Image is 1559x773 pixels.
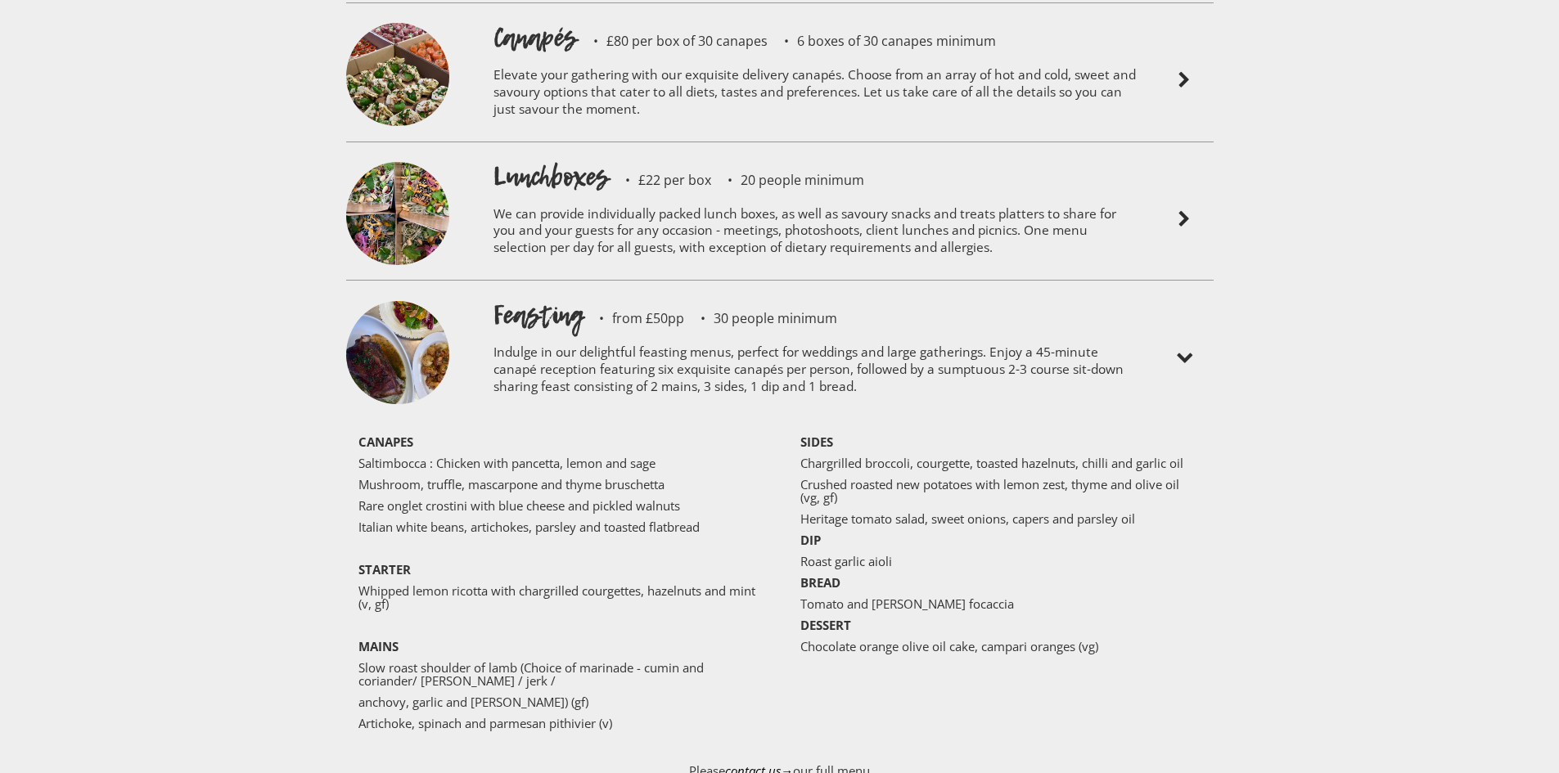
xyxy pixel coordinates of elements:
[358,638,399,654] strong: MAINS
[583,312,684,325] p: from £50pp
[800,597,1201,610] p: Tomato and [PERSON_NAME] focaccia
[800,512,1201,525] p: Heritage tomato salad, sweet onions, capers and parsley oil
[493,297,583,333] h1: Feasting
[800,434,833,450] strong: SIDES
[800,640,1201,653] p: Chocolate orange olive oil cake, campari oranges (vg)
[493,333,1140,411] p: Indulge in our delightful feasting menus, perfect for weddings and large gatherings. Enjoy a 45-m...
[358,717,759,730] p: Artichoke, spinach and parmesan pithivier (v)
[609,173,711,187] p: £22 per box
[358,584,759,610] p: Whipped lemon ricotta with chargrilled courgettes, hazelnuts and mint (v, gf)
[493,159,609,195] h1: Lunchboxes
[358,661,759,687] p: Slow roast shoulder of lamb (Choice of marinade - cumin and coriander/ [PERSON_NAME] / jerk /
[800,574,840,591] strong: BREAD
[684,312,837,325] p: 30 people minimum
[800,661,1201,674] p: ‍
[711,173,864,187] p: 20 people minimum
[358,499,759,512] p: Rare onglet crostini with blue cheese and pickled walnuts
[358,542,759,555] p: ‍
[493,195,1140,272] p: We can provide individually packed lunch boxes, as well as savoury snacks and treats platters to ...
[358,695,759,708] p: anchovy, garlic and [PERSON_NAME]) (gf)
[800,555,1201,568] p: Roast garlic aioli
[358,561,411,578] strong: STARTER
[358,520,759,533] p: Italian white beans, artichokes, parsley and toasted flatbread
[800,478,1201,504] p: Crushed roasted new potatoes with lemon zest, thyme and olive oil (vg, gf)
[768,34,996,47] p: 6 boxes of 30 canapes minimum
[358,435,759,448] p: ‍
[358,434,413,450] strong: CANAPES
[493,20,577,56] h1: Canapés
[577,34,768,47] p: £80 per box of 30 canapes
[800,532,821,548] strong: DIP
[358,618,759,631] p: ‍
[493,56,1140,133] p: Elevate your gathering with our exquisite delivery canapés. Choose from an array of hot and cold,...
[358,456,759,470] p: Saltimbocca : Chicken with pancetta, lemon and sage
[800,617,851,633] strong: DESSERT
[800,456,1201,470] p: Chargrilled broccoli, courgette, toasted hazelnuts, chilli and garlic oil
[358,478,759,491] p: Mushroom, truffle, mascarpone and thyme bruschetta
[800,435,1201,448] p: ‍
